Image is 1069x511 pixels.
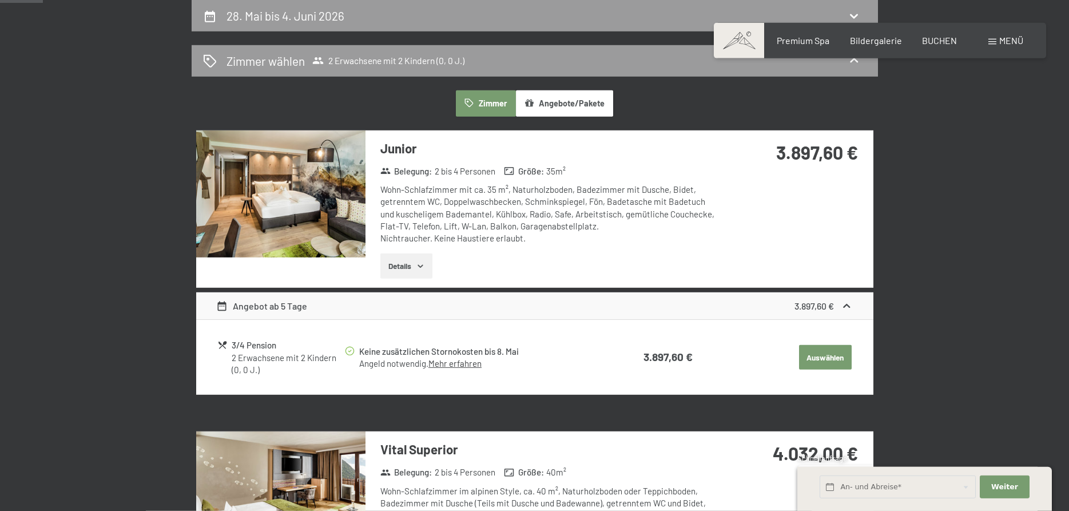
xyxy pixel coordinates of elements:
strong: 3.897,60 € [794,300,834,311]
span: Schnellanfrage [797,454,847,463]
strong: Größe : [504,165,544,177]
a: BUCHEN [922,35,957,46]
strong: 4.032,00 € [773,442,858,464]
span: 40 m² [546,466,566,478]
div: 3/4 Pension [232,339,343,352]
a: Bildergalerie [850,35,902,46]
h2: Zimmer wählen [226,53,305,69]
button: Details [380,253,432,279]
span: Menü [999,35,1023,46]
div: Angebot ab 5 Tage3.897,60 € [196,292,873,320]
h3: Junior [380,140,721,157]
span: 2 bis 4 Personen [435,466,495,478]
div: Wohn-Schlafzimmer mit ca. 35 m², Naturholzboden, Badezimmer mit Dusche, Bidet, getrenntem WC, Dop... [380,184,721,244]
h3: Vital Superior [380,441,721,458]
a: Premium Spa [777,35,829,46]
div: 2 Erwachsene mit 2 Kindern (0, 0 J.) [232,352,343,377]
button: Weiter [980,476,1029,499]
span: 2 bis 4 Personen [435,165,495,177]
span: 35 m² [546,165,566,177]
span: 2 Erwachsene mit 2 Kindern (0, 0 J.) [312,55,464,66]
button: Auswählen [799,345,852,370]
button: Zimmer [456,90,515,117]
h2: 28. Mai bis 4. Juni 2026 [226,9,344,23]
div: Angebot ab 5 Tage [216,299,307,313]
strong: 3.897,60 € [643,350,693,363]
span: Weiter [991,482,1018,492]
strong: Belegung : [380,165,432,177]
strong: 3.897,60 € [776,141,858,163]
strong: Größe : [504,466,544,478]
div: Angeld notwendig. [359,358,597,370]
button: Angebote/Pakete [516,90,613,117]
strong: Belegung : [380,466,432,478]
div: Keine zusätzlichen Stornokosten bis 8. Mai [359,345,597,358]
img: mss_renderimg.php [196,130,365,258]
a: Mehr erfahren [428,358,482,369]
